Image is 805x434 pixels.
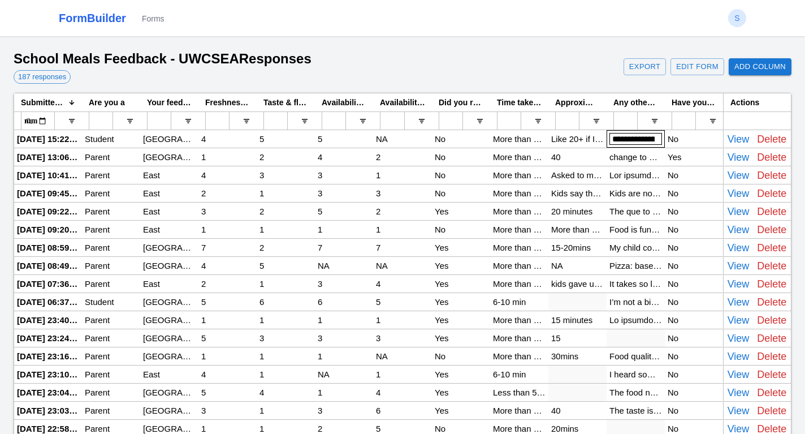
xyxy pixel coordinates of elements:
[665,293,723,311] div: No
[432,275,490,293] div: Yes
[548,148,607,166] div: 40
[432,166,490,184] div: No
[490,311,548,329] div: More than 10 min
[14,275,82,293] div: [DATE] 07:36:04
[432,311,490,329] div: Yes
[490,366,548,383] div: 6-10 min
[257,239,315,256] div: 2
[315,184,373,202] div: 3
[607,402,665,419] div: The taste is so poor. My child refuses to eat lunch
[14,329,82,347] div: [DATE] 23:24:06
[665,366,723,383] div: No
[670,58,724,76] a: Edit Form
[607,275,665,293] div: It takes so long to place an order that people give up on eating. They say the quality is complet...
[82,402,140,419] div: Parent
[82,221,140,238] div: Parent
[373,347,432,365] div: NA
[754,257,789,275] button: Delete Response
[548,184,607,202] div: Kids say the queue is super long so their lunch time is not enough
[609,133,662,145] input: Input Editor
[140,239,198,256] div: [GEOGRAPHIC_DATA]
[205,98,250,107] span: Freshness of Food (1 being worst, 10 being best about the school canteen food)
[140,329,198,347] div: [GEOGRAPHIC_DATA]
[257,166,315,184] div: 3
[754,184,789,203] button: Delete Response
[14,311,82,329] div: [DATE] 23:40:12
[140,130,198,148] div: [GEOGRAPHIC_DATA]
[725,184,752,203] button: View Details
[14,203,82,220] div: [DATE] 09:22:27
[82,257,140,274] div: Parent
[198,221,257,238] div: 1
[257,221,315,238] div: 1
[432,148,490,166] div: No
[490,293,548,311] div: 6-10 min
[257,402,315,419] div: 1
[373,203,432,220] div: 2
[665,402,723,419] div: No
[257,329,315,347] div: 3
[548,257,607,274] div: NA
[373,384,432,401] div: 4
[730,98,759,107] span: Actions
[198,329,257,347] div: 5
[432,366,490,383] div: Yes
[754,275,789,293] button: Delete Response
[14,184,82,202] div: [DATE] 09:45:05
[140,275,198,293] div: East
[257,148,315,166] div: 2
[548,347,607,365] div: 30mins
[315,221,373,238] div: 1
[754,293,789,311] button: Delete Response
[490,329,548,347] div: More than 10 min
[607,184,665,202] div: Kids are not happy with the new food service at all. Food doesn’t taste good and the choices are ...
[725,311,752,329] button: View Details
[754,366,789,384] button: Delete Response
[140,184,198,202] div: East
[315,402,373,419] div: 3
[315,148,373,166] div: 4
[147,111,171,130] input: Your feedback is related to which campus: Filter Input
[490,166,548,184] div: More than 10 min
[432,203,490,220] div: Yes
[651,118,658,124] button: Open Filter Menu
[665,184,723,202] div: No
[315,329,373,347] div: 3
[490,257,548,274] div: More than 10 min
[593,118,600,124] button: Open Filter Menu
[490,184,548,202] div: More than 10 min
[607,311,665,329] div: Lo ipsumdol sita co adipi elitse doe tempo in utla, etd mag aliqu enim admi’v Quisno exerc ullamc...
[490,384,548,401] div: Less than 5 min
[725,347,752,366] button: View Details
[439,98,483,107] span: Did you receive exactly what you ordered for?
[257,366,315,383] div: 1
[315,130,373,148] div: 5
[198,347,257,365] div: 1
[14,166,82,184] div: [DATE] 10:41:25
[14,148,82,166] div: [DATE] 13:06:46
[725,221,752,239] button: View Details
[754,311,789,329] button: Delete Response
[548,203,607,220] div: 20 minutes
[665,239,723,256] div: No
[315,257,373,274] div: NA
[548,221,607,238] div: More than 15 mins
[14,384,82,401] div: [DATE] 23:04:56
[263,111,288,130] input: Taste & flavour (1 being worst, 10 being best about the school canteen food) Filter Input
[198,257,257,274] div: 4
[490,130,548,148] div: More than 10 min
[82,203,140,220] div: Parent
[490,347,548,365] div: More than 10 min
[140,257,198,274] div: [GEOGRAPHIC_DATA]
[257,184,315,202] div: 1
[140,311,198,329] div: [GEOGRAPHIC_DATA]
[198,239,257,256] div: 7
[548,166,607,184] div: Asked to move to another station as this was too long
[140,384,198,401] div: [GEOGRAPHIC_DATA]
[373,275,432,293] div: 4
[490,221,548,238] div: More than 10 min
[315,293,373,311] div: 6
[613,98,658,107] span: Any other feedback or experiences you would like to share.
[89,111,113,130] input: Are you a Filter Input
[315,347,373,365] div: 1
